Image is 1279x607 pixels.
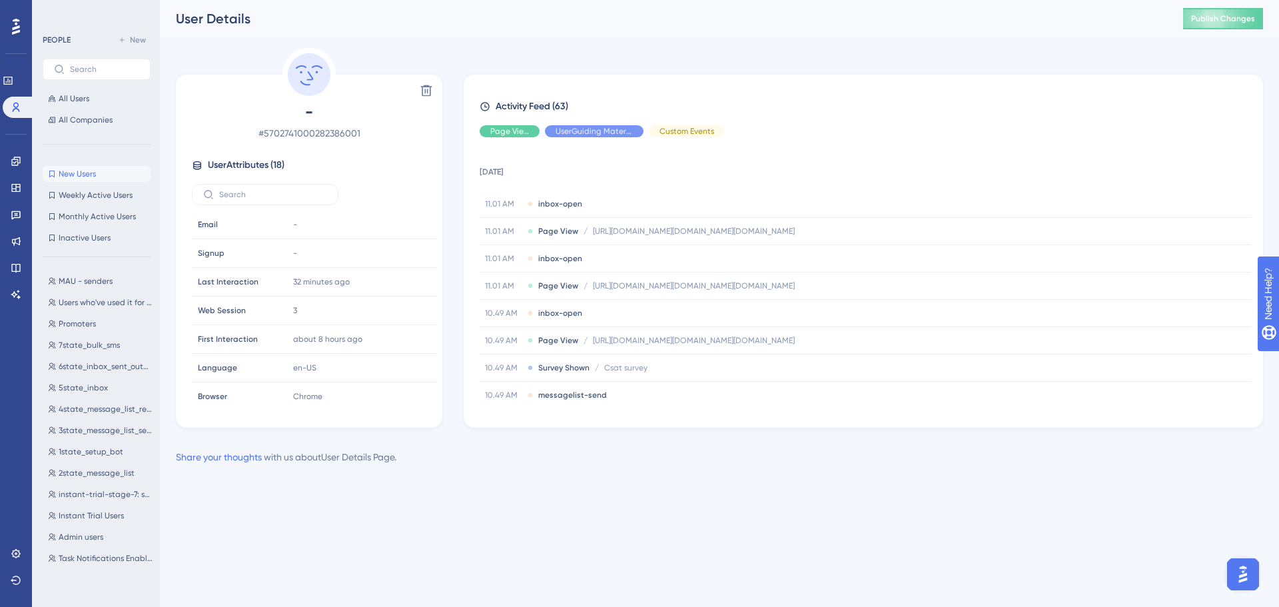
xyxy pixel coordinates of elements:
[198,248,224,259] span: Signup
[490,126,529,137] span: Page View
[198,334,258,344] span: First Interaction
[198,219,218,230] span: Email
[59,297,153,308] span: Users who've used it for more than a month-13
[59,276,113,287] span: MAU - senders
[198,362,237,373] span: Language
[485,390,522,400] span: 10.49 AM
[485,226,522,237] span: 11.01 AM
[43,337,159,353] button: 7state_bulk_sms
[43,209,151,225] button: Monthly Active Users
[59,233,111,243] span: Inactive Users
[59,93,89,104] span: All Users
[584,226,588,237] span: /
[293,277,350,287] time: 32 minutes ago
[43,401,159,417] button: 4state_message_list_received_inbound
[293,334,362,344] time: about 8 hours ago
[538,281,578,291] span: Page View
[59,340,120,350] span: 7state_bulk_sms
[43,295,159,310] button: Users who've used it for more than a month-13
[593,335,795,346] span: [URL][DOMAIN_NAME][DOMAIN_NAME][DOMAIN_NAME]
[43,550,159,566] button: Task Notifications Enabled
[43,444,159,460] button: 1state_setup_bot
[59,553,153,564] span: Task Notifications Enabled
[485,362,522,373] span: 10.49 AM
[59,468,135,478] span: 2state_message_list
[293,362,316,373] span: en-US
[43,358,159,374] button: 6state_inbox_sent_outbound
[485,281,522,291] span: 11.01 AM
[59,318,96,329] span: Promoters
[556,126,633,137] span: UserGuiding Material
[293,219,297,230] span: -
[208,157,284,173] span: User Attributes ( 18 )
[604,362,647,373] span: Csat survey
[538,335,578,346] span: Page View
[59,361,153,372] span: 6state_inbox_sent_outbound
[485,199,522,209] span: 11.01 AM
[43,91,151,107] button: All Users
[659,126,714,137] span: Custom Events
[198,305,246,316] span: Web Session
[485,253,522,264] span: 11.01 AM
[113,32,151,48] button: New
[59,404,153,414] span: 4state_message_list_received_inbound
[59,169,96,179] span: New Users
[43,166,151,182] button: New Users
[293,391,322,402] span: Chrome
[43,465,159,481] button: 2state_message_list
[43,187,151,203] button: Weekly Active Users
[176,9,1150,28] div: User Details
[59,510,124,521] span: Instant Trial Users
[496,99,568,115] span: Activity Feed (63)
[219,190,327,199] input: Search
[485,308,522,318] span: 10.49 AM
[43,35,71,45] div: PEOPLE
[192,101,426,123] span: -
[538,308,582,318] span: inbox-open
[176,452,262,462] a: Share your thoughts
[480,148,1251,191] td: [DATE]
[43,422,159,438] button: 3state_message_list_sent_outbound
[59,382,108,393] span: 5state_inbox
[70,65,139,74] input: Search
[293,305,297,316] span: 3
[595,362,599,373] span: /
[538,362,590,373] span: Survey Shown
[59,532,103,542] span: Admin users
[59,425,153,436] span: 3state_message_list_sent_outbound
[1223,554,1263,594] iframe: UserGuiding AI Assistant Launcher
[584,335,588,346] span: /
[43,316,159,332] button: Promoters
[59,489,153,500] span: instant-trial-stage-7: sent-bulk-sms
[538,253,582,264] span: inbox-open
[130,35,146,45] span: New
[538,390,607,400] span: messagelist-send
[43,230,151,246] button: Inactive Users
[59,115,113,125] span: All Companies
[1183,8,1263,29] button: Publish Changes
[59,190,133,201] span: Weekly Active Users
[293,248,297,259] span: -
[176,449,396,465] div: with us about User Details Page .
[538,199,582,209] span: inbox-open
[43,112,151,128] button: All Companies
[584,281,588,291] span: /
[593,281,795,291] span: [URL][DOMAIN_NAME][DOMAIN_NAME][DOMAIN_NAME]
[59,446,123,457] span: 1state_setup_bot
[43,486,159,502] button: instant-trial-stage-7: sent-bulk-sms
[43,529,159,545] button: Admin users
[198,277,258,287] span: Last Interaction
[192,125,426,141] span: # 5702741000282386001
[43,273,159,289] button: MAU - senders
[31,3,83,19] span: Need Help?
[593,226,795,237] span: [URL][DOMAIN_NAME][DOMAIN_NAME][DOMAIN_NAME]
[43,508,159,524] button: Instant Trial Users
[198,391,227,402] span: Browser
[43,380,159,396] button: 5state_inbox
[485,335,522,346] span: 10.49 AM
[538,226,578,237] span: Page View
[59,211,136,222] span: Monthly Active Users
